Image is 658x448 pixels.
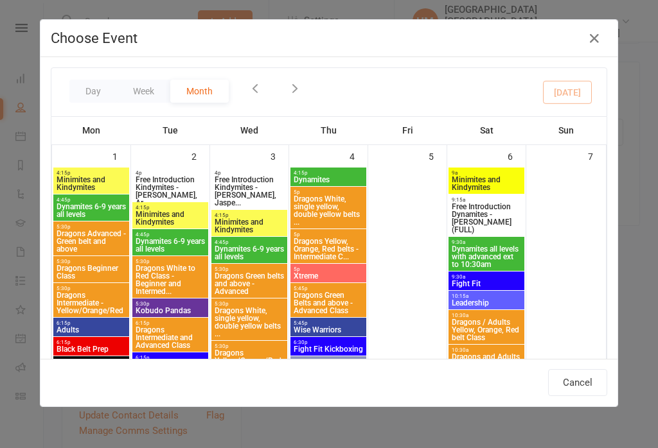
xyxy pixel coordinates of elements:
[135,307,206,314] span: Kobudo Pandas
[214,176,285,207] span: Free Introduction Kindymites - [PERSON_NAME], Jaspe...
[214,343,285,349] span: 5:30p
[447,117,526,144] th: Sat
[56,170,127,176] span: 4:15p
[451,313,522,318] span: 10:30a
[56,176,127,191] span: Minimites and Kindymites
[293,291,364,314] span: Dragons Green Belts and above - Advanced Class
[56,259,127,264] span: 5:30p
[56,345,127,353] span: Black Belt Prep
[293,340,364,345] span: 6:30p
[135,211,206,226] span: Minimites and Kindymites
[451,176,522,191] span: Minimites and Kindymites
[56,264,127,280] span: Dragons Beginner Class
[135,232,206,237] span: 4:45p
[293,232,364,237] span: 5p
[214,301,285,307] span: 5:30p
[214,212,285,218] span: 4:15p
[56,203,127,218] span: Dynamites 6-9 years all levels
[135,237,206,253] span: Dynamites 6-9 years all levels
[451,170,522,176] span: 9a
[451,299,522,307] span: Leadership
[451,347,522,353] span: 10:30a
[293,266,364,272] span: 5p
[289,117,368,144] th: Thu
[451,239,522,245] span: 9:30a
[548,369,607,396] button: Cancel
[451,280,522,288] span: Fight Fit
[135,176,206,207] span: Free Introduction Kindymites - [PERSON_NAME], Ar...
[52,117,131,144] th: Mon
[429,145,447,166] div: 5
[56,230,127,253] span: Dragons Advanced - Green belt and above
[56,197,127,203] span: 4:45p
[271,145,289,166] div: 3
[368,117,447,144] th: Fri
[214,266,285,272] span: 5:30p
[214,239,285,245] span: 4:45p
[508,145,526,166] div: 6
[526,117,607,144] th: Sun
[293,176,364,184] span: Dynamites
[69,80,117,103] button: Day
[584,28,605,49] button: Close
[135,320,206,326] span: 6:15p
[451,293,522,299] span: 10:15a
[117,80,170,103] button: Week
[214,349,285,380] span: Dragons Yellow/Orange/Red Belts - Intermediates
[293,326,364,334] span: Wise Warriors
[56,286,127,291] span: 5:30p
[135,205,206,211] span: 4:15p
[135,355,206,361] span: 6:15p
[135,170,206,176] span: 4p
[451,353,522,376] span: Dragons and Adults white, single yellow, double ye...
[293,195,364,226] span: Dragons White, single yellow, double yellow belts ...
[56,224,127,230] span: 5:30p
[135,326,206,349] span: Dragons Intermediate and Advanced Class
[350,145,368,166] div: 4
[56,326,127,334] span: Adults
[451,274,522,280] span: 9:30a
[451,197,522,203] span: 9:15a
[293,170,364,176] span: 4:15p
[51,30,607,46] h4: Choose Event
[214,218,285,234] span: Minimites and Kindymites
[131,117,210,144] th: Tue
[56,340,127,345] span: 6:15p
[56,320,127,326] span: 6:15p
[451,245,522,268] span: Dynamites all levels with advanced ext to 10:30am
[214,307,285,338] span: Dragons White, single yellow, double yellow belts ...
[293,286,364,291] span: 5:45p
[112,145,130,166] div: 1
[191,145,209,166] div: 2
[293,272,364,280] span: Xtreme
[135,301,206,307] span: 5:30p
[135,259,206,264] span: 5:30p
[135,264,206,295] span: Dragons White to Red Class - Beginner and Intermed...
[214,170,285,176] span: 4p
[293,189,364,195] span: 5p
[210,117,289,144] th: Wed
[170,80,229,103] button: Month
[293,345,364,353] span: Fight Fit Kickboxing
[293,320,364,326] span: 5:45p
[451,203,522,234] span: Free Introduction Dynamites - [PERSON_NAME] (FULL)
[214,272,285,295] span: Dragons Green belts and above - Advanced
[214,245,285,261] span: Dynamites 6-9 years all levels
[56,291,127,314] span: Dragons Intermediate - Yellow/Orange/Red
[588,145,606,166] div: 7
[451,318,522,341] span: Dragons / Adults Yellow, Orange, Red belt Class
[293,237,364,261] span: Dragons Yellow, Orange, Red belts - Intermediate C...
